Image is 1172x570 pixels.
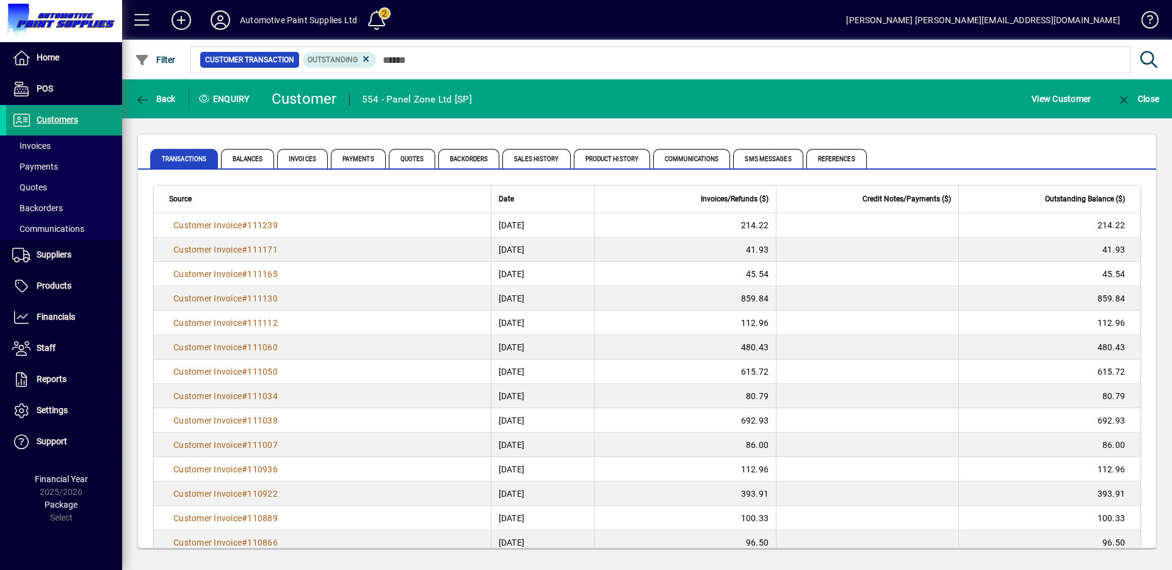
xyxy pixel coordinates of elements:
span: # [242,269,247,279]
span: Payments [331,149,386,168]
td: [DATE] [491,506,594,530]
span: Communications [12,224,84,234]
span: Customers [37,115,78,124]
td: 480.43 [594,335,776,359]
td: 112.96 [594,457,776,482]
td: [DATE] [491,408,594,433]
td: [DATE] [491,213,594,237]
span: # [242,318,247,328]
td: 86.00 [958,433,1140,457]
td: 100.33 [594,506,776,530]
span: Customer Invoice [173,367,242,377]
span: Customer Invoice [173,464,242,474]
span: # [242,489,247,499]
span: 111007 [247,440,278,450]
td: [DATE] [491,286,594,311]
td: [DATE] [491,482,594,506]
a: Backorders [6,198,122,218]
span: # [242,538,247,547]
span: # [242,464,247,474]
span: Backorders [438,149,499,168]
span: Transactions [150,149,218,168]
span: # [242,245,247,254]
button: Add [162,9,201,31]
span: Customer Invoice [173,294,242,303]
div: Date [499,192,587,206]
td: 615.72 [594,359,776,384]
td: [DATE] [491,359,594,384]
span: Customer Invoice [173,220,242,230]
td: [DATE] [491,457,594,482]
a: Customer Invoice#111130 [169,292,282,305]
span: 111060 [247,342,278,352]
td: 112.96 [594,311,776,335]
td: [DATE] [491,530,594,555]
span: Customer Transaction [205,54,294,66]
span: References [806,149,867,168]
td: [DATE] [491,384,594,408]
a: Knowledge Base [1132,2,1157,42]
td: 859.84 [958,286,1140,311]
app-page-header-button: Close enquiry [1104,88,1172,110]
td: 393.91 [594,482,776,506]
span: Customer Invoice [173,513,242,523]
div: Automotive Paint Supplies Ltd [240,10,357,30]
span: # [242,391,247,401]
span: Quotes [389,149,436,168]
span: 111165 [247,269,278,279]
div: Enquiry [189,89,262,109]
td: 214.22 [594,213,776,237]
span: # [242,220,247,230]
span: Balances [221,149,274,168]
app-page-header-button: Back [122,88,189,110]
button: Back [132,88,179,110]
a: Payments [6,156,122,177]
a: Customer Invoice#111038 [169,414,282,427]
td: 214.22 [958,213,1140,237]
span: 111038 [247,416,278,425]
span: # [242,342,247,352]
span: 111050 [247,367,278,377]
button: Profile [201,9,240,31]
span: Settings [37,405,68,415]
span: Customer Invoice [173,245,242,254]
span: Quotes [12,182,47,192]
td: 692.93 [594,408,776,433]
span: Payments [12,162,58,171]
span: 111130 [247,294,278,303]
td: 112.96 [958,311,1140,335]
span: Outstanding Balance ($) [1045,192,1125,206]
button: Filter [132,49,179,71]
a: Reports [6,364,122,395]
span: # [242,440,247,450]
a: Customer Invoice#111239 [169,218,282,232]
span: View Customer [1032,89,1091,109]
span: Outstanding [308,56,358,64]
span: SMS Messages [733,149,803,168]
a: Communications [6,218,122,239]
span: # [242,367,247,377]
td: 86.00 [594,433,776,457]
div: [PERSON_NAME] [PERSON_NAME][EMAIL_ADDRESS][DOMAIN_NAME] [846,10,1120,30]
span: Customer Invoice [173,391,242,401]
td: 615.72 [958,359,1140,384]
a: Customer Invoice#111165 [169,267,282,281]
td: [DATE] [491,262,594,286]
a: Customer Invoice#110922 [169,487,282,500]
a: Customer Invoice#110889 [169,511,282,525]
a: Customer Invoice#111112 [169,316,282,330]
mat-chip: Outstanding Status: Outstanding [303,52,377,68]
span: Package [45,500,78,510]
span: Customer Invoice [173,342,242,352]
td: 393.91 [958,482,1140,506]
span: Invoices/Refunds ($) [701,192,769,206]
span: # [242,513,247,523]
a: Financials [6,302,122,333]
span: 110866 [247,538,278,547]
span: Invoices [277,149,328,168]
a: Customer Invoice#111060 [169,341,282,354]
span: Suppliers [37,250,71,259]
a: Home [6,43,122,73]
span: 111171 [247,245,278,254]
span: Date [499,192,514,206]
